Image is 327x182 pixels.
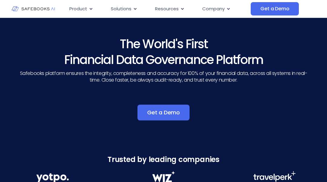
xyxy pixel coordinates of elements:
[64,3,251,15] div: Menu Toggle
[137,105,190,120] a: Get a Demo
[111,5,131,12] span: Solutions
[18,70,309,83] p: Safebooks platform ensures the integrity, completeness and accuracy for 100% of your financial da...
[253,171,296,182] img: Financial Data Governance 3
[260,6,289,12] span: Get a Demo
[64,3,251,15] nav: Menu
[18,36,309,68] h3: The World's First Financial Data Governance Platform
[147,110,180,116] span: Get a Demo
[155,5,179,12] span: Resources
[202,5,225,12] span: Company
[251,2,299,15] a: Get a Demo
[69,5,87,12] span: Product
